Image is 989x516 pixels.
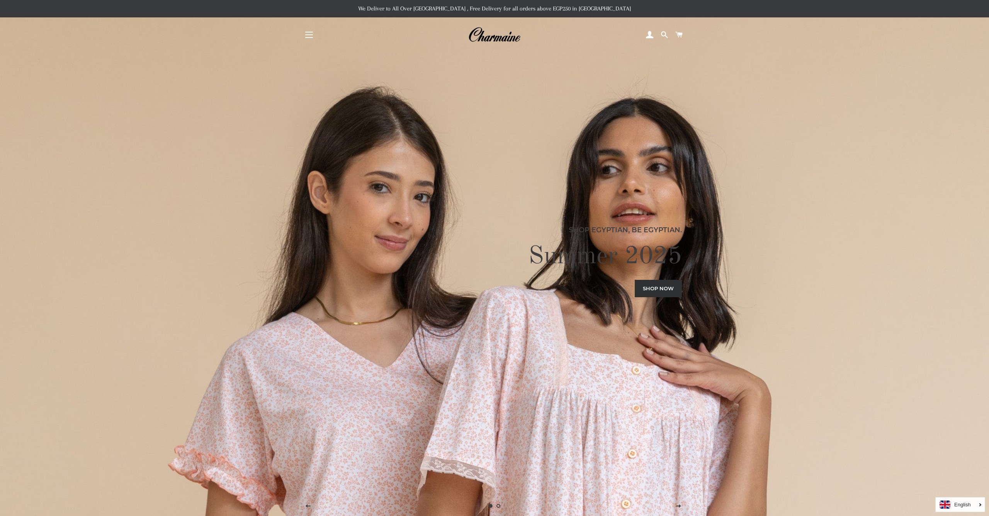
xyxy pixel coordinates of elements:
[669,497,688,516] button: Next slide
[299,497,318,516] button: Previous slide
[940,501,981,509] a: English
[307,241,682,272] h2: Summer 2025
[487,502,494,510] a: Slide 1, current
[307,225,682,235] p: Shop Egyptian, Be Egyptian.
[954,502,971,507] i: English
[468,26,520,43] img: Charmaine Egypt
[494,502,502,510] a: Load slide 2
[635,280,682,297] a: Shop now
